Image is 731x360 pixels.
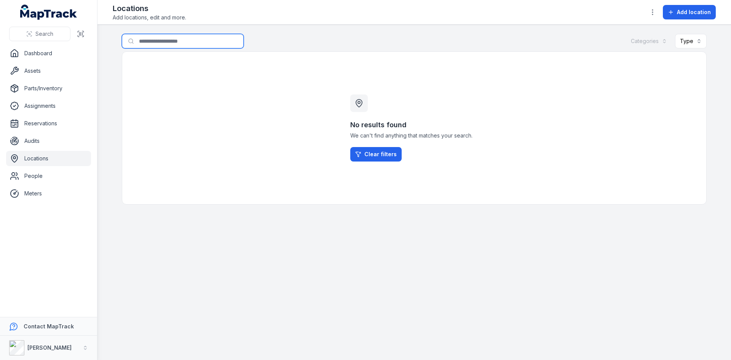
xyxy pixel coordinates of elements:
button: Type [675,34,707,48]
span: Add location [677,8,711,16]
h3: No results found [350,120,478,130]
h2: Locations [113,3,186,14]
a: Audits [6,133,91,149]
span: Search [35,30,53,38]
a: Assets [6,63,91,78]
a: Meters [6,186,91,201]
a: Dashboard [6,46,91,61]
span: We can't find anything that matches your search. [350,132,478,139]
a: Reservations [6,116,91,131]
a: People [6,168,91,184]
span: Add locations, edit and more. [113,14,186,21]
a: Clear filters [350,147,402,162]
a: Assignments [6,98,91,114]
strong: [PERSON_NAME] [27,344,72,351]
a: Parts/Inventory [6,81,91,96]
strong: Contact MapTrack [24,323,74,330]
a: MapTrack [20,5,77,20]
button: Search [9,27,70,41]
button: Add location [663,5,716,19]
a: Locations [6,151,91,166]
